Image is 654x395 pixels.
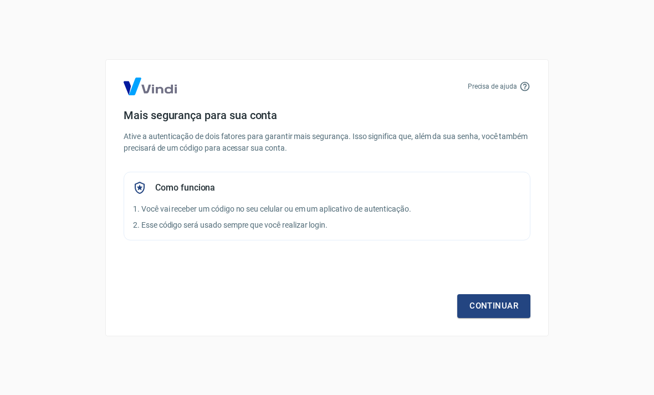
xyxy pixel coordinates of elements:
[124,78,177,95] img: Logo Vind
[124,109,530,122] h4: Mais segurança para sua conta
[155,182,215,193] h5: Como funciona
[457,294,530,317] a: Continuar
[133,203,521,215] p: 1. Você vai receber um código no seu celular ou em um aplicativo de autenticação.
[124,131,530,154] p: Ative a autenticação de dois fatores para garantir mais segurança. Isso significa que, além da su...
[468,81,517,91] p: Precisa de ajuda
[133,219,521,231] p: 2. Esse código será usado sempre que você realizar login.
